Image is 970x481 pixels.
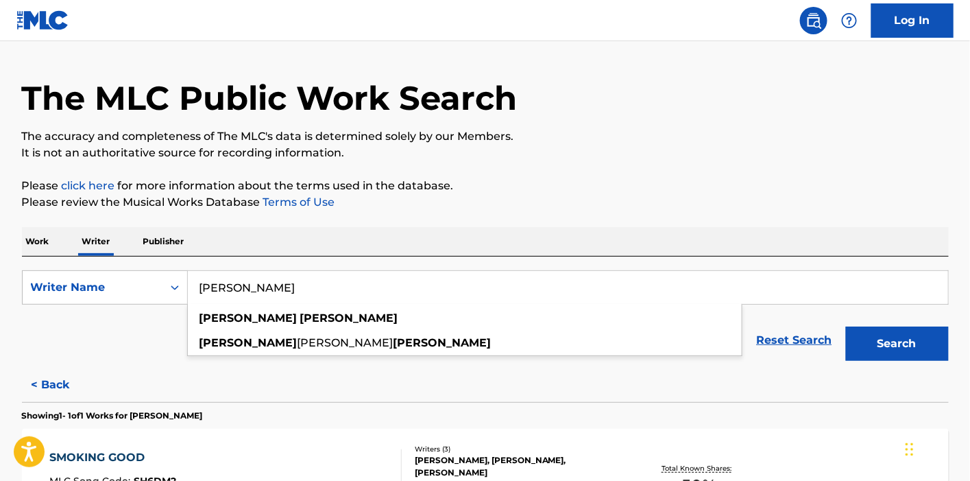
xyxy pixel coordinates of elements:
div: SMOKING GOOD [49,449,176,466]
strong: [PERSON_NAME] [199,336,298,349]
img: help [841,12,858,29]
p: The accuracy and completeness of The MLC's data is determined solely by our Members. [22,128,949,145]
p: Work [22,227,53,256]
p: Total Known Shares: [662,463,736,473]
a: Public Search [800,7,827,34]
p: Please for more information about the terms used in the database. [22,178,949,194]
a: Log In [871,3,954,38]
a: Terms of Use [260,196,335,209]
p: Please review the Musical Works Database [22,194,949,211]
strong: [PERSON_NAME] [393,336,492,349]
button: < Back [22,368,104,402]
span: [PERSON_NAME] [298,336,393,349]
a: click here [62,179,115,192]
p: Writer [78,227,114,256]
form: Search Form [22,270,949,368]
img: search [805,12,822,29]
img: MLC Logo [16,10,69,30]
strong: [PERSON_NAME] [199,312,298,325]
div: Help [836,7,863,34]
p: Showing 1 - 1 of 1 Works for [PERSON_NAME] [22,410,203,422]
h1: The MLC Public Work Search [22,78,518,119]
a: Reset Search [750,325,839,355]
p: It is not an authoritative source for recording information. [22,145,949,161]
iframe: Chat Widget [901,415,970,481]
div: Drag [906,429,914,470]
p: Publisher [139,227,189,256]
button: Search [846,327,949,361]
strong: [PERSON_NAME] [300,312,398,325]
div: [PERSON_NAME], [PERSON_NAME], [PERSON_NAME] [415,454,622,479]
div: Writer Name [31,279,154,296]
div: Writers ( 3 ) [415,444,622,454]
